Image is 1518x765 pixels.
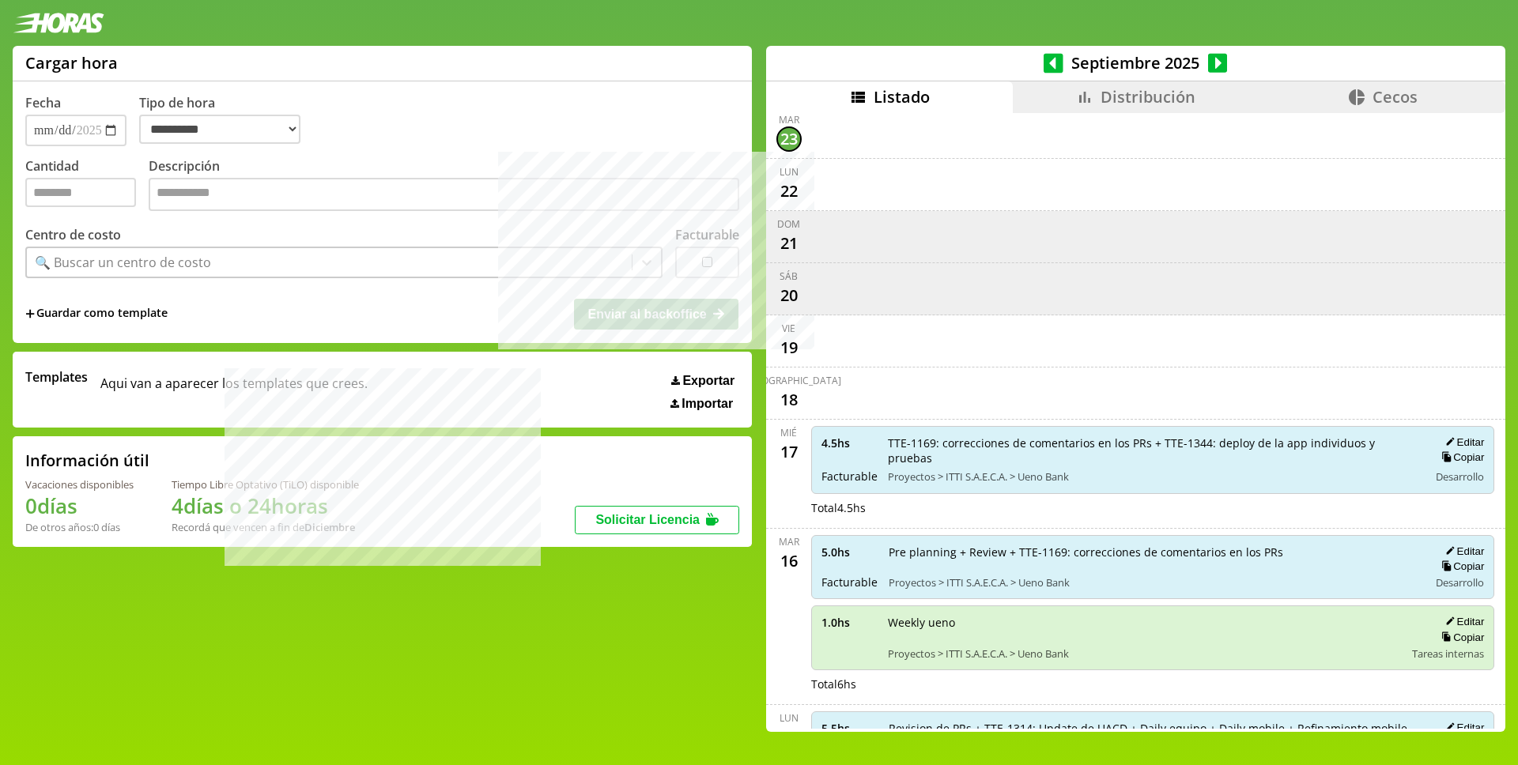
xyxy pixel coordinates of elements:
span: Desarrollo [1436,575,1484,590]
span: Solicitar Licencia [595,513,700,526]
div: mar [779,113,799,126]
h1: Cargar hora [25,52,118,73]
div: scrollable content [766,113,1505,729]
div: Total 6 hs [811,676,1495,692]
div: 🔍 Buscar un centro de costo [35,254,211,271]
button: Exportar [666,373,739,389]
button: Solicitar Licencia [575,506,739,534]
h1: 4 días o 24 horas [172,492,359,520]
div: 22 [776,179,802,204]
span: Aqui van a aparecer los templates que crees. [100,368,368,411]
div: lun [780,711,799,725]
span: Pre planning + Review + TTE-1169: correcciones de comentarios en los PRs [889,545,1418,560]
div: 15 [776,725,802,750]
span: Proyectos > ITTI S.A.E.C.A. > Ueno Bank [888,646,1402,661]
h2: Información útil [25,450,149,471]
span: Templates [25,368,88,386]
button: Editar [1441,615,1484,628]
div: [DEMOGRAPHIC_DATA] [737,374,841,387]
button: Copiar [1437,560,1484,573]
label: Facturable [675,226,739,243]
div: 18 [776,387,802,413]
img: logotipo [13,13,104,33]
h1: 0 días [25,492,134,520]
span: 4.5 hs [821,435,877,450]
label: Fecha [25,94,61,111]
div: mié [780,426,797,439]
span: 5.0 hs [821,545,878,560]
span: TTE-1169: correcciones de comentarios en los PRs + TTE-1344: deploy de la app individuos y pruebas [888,435,1418,465]
div: 23 [776,126,802,152]
div: sáb [780,269,798,283]
div: 21 [776,231,802,256]
span: Weekly ueno [888,615,1402,630]
span: +Guardar como template [25,305,168,322]
span: Listado [874,86,930,107]
div: 17 [776,439,802,465]
label: Cantidad [25,157,149,215]
span: Facturable [821,575,878,590]
div: 20 [776,283,802,308]
button: Copiar [1437,450,1484,464]
div: lun [780,165,799,179]
span: Proyectos > ITTI S.A.E.C.A. > Ueno Bank [889,575,1418,590]
div: dom [777,217,800,231]
span: Exportar [682,374,734,388]
div: 19 [776,335,802,360]
span: Cecos [1373,86,1418,107]
select: Tipo de hora [139,115,300,144]
span: Proyectos > ITTI S.A.E.C.A. > Ueno Bank [888,469,1418,484]
button: Editar [1441,435,1484,449]
button: Editar [1441,545,1484,558]
input: Cantidad [25,178,136,207]
div: Total 4.5 hs [811,500,1495,515]
div: De otros años: 0 días [25,520,134,534]
div: mar [779,535,799,548]
div: 16 [776,548,802,574]
span: Revision de PRs + TTE-1314: Update de UACD + Daily equipo + Daily mobile + Refinamiento mobile [889,721,1418,736]
div: vie [782,322,795,335]
span: 5.5 hs [821,721,878,736]
textarea: Descripción [149,178,739,211]
div: Recordá que vencen a fin de [172,520,359,534]
span: Distribución [1101,86,1195,107]
span: Desarrollo [1436,469,1484,484]
label: Descripción [149,157,739,215]
label: Tipo de hora [139,94,313,146]
span: + [25,305,35,322]
button: Editar [1441,721,1484,734]
button: Copiar [1437,631,1484,644]
span: Facturable [821,469,877,484]
span: Tareas internas [1412,646,1484,661]
span: Septiembre 2025 [1063,52,1208,73]
span: 1.0 hs [821,615,877,630]
div: Vacaciones disponibles [25,477,134,492]
div: Tiempo Libre Optativo (TiLO) disponible [172,477,359,492]
b: Diciembre [304,520,355,534]
label: Centro de costo [25,226,121,243]
span: Importar [682,397,733,411]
